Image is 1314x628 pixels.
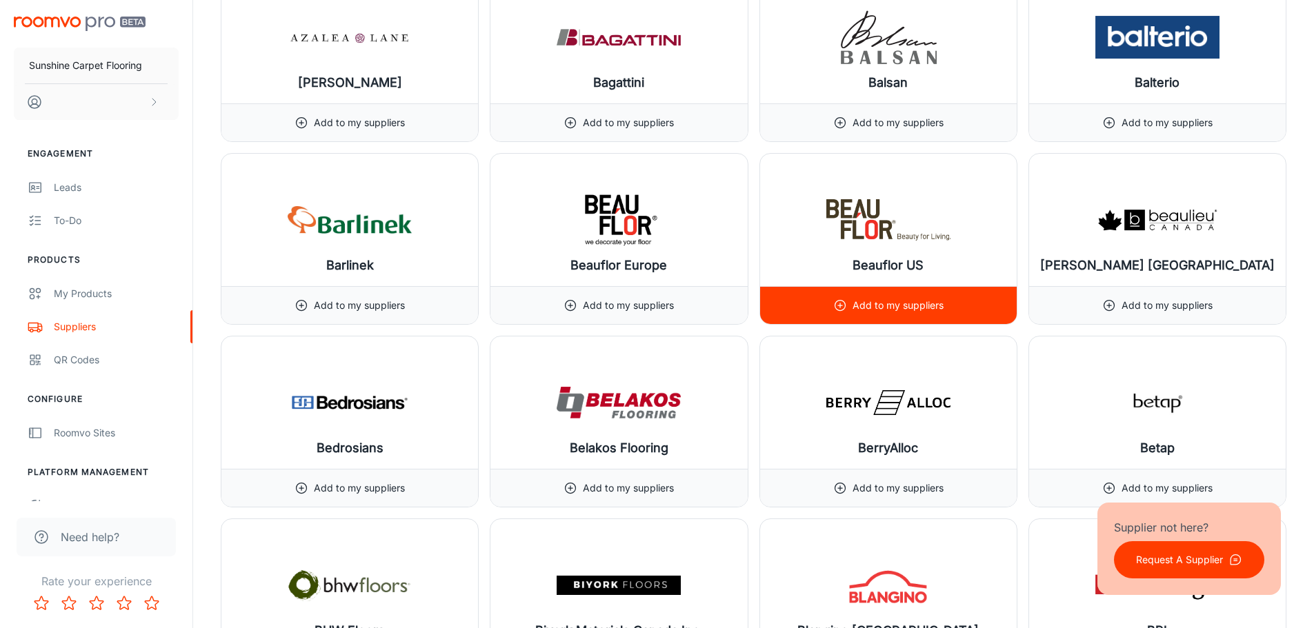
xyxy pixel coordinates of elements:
img: Balsan [826,10,950,65]
p: Add to my suppliers [1122,480,1213,496]
button: Rate 4 star [110,589,138,617]
h6: Beauflor Europe [570,256,667,275]
img: BerryAlloc [826,375,950,430]
p: Add to my suppliers [853,298,944,313]
p: Request A Supplier [1136,552,1223,567]
img: Bedrosians [288,375,412,430]
div: Suppliers [54,319,179,334]
div: My Products [54,286,179,301]
img: Bagattini [557,10,681,65]
p: Add to my suppliers [1122,115,1213,130]
div: QR Codes [54,352,179,367]
p: Add to my suppliers [853,115,944,130]
h6: Barlinek [326,256,374,275]
img: Betap [1095,375,1220,430]
p: Add to my suppliers [314,115,405,130]
img: Balterio [1095,10,1220,65]
h6: Bedrosians [317,438,384,458]
img: Beaulieu Canada [1095,192,1220,247]
img: Blangino Argentina [826,558,950,613]
img: Beauflor US [826,192,950,247]
div: Leads [54,180,179,195]
p: Add to my suppliers [314,298,405,313]
img: BPI [1095,558,1220,613]
img: Azalea Lane [288,10,412,65]
p: Add to my suppliers [583,480,674,496]
h6: Beauflor US [853,256,924,275]
h6: Balsan [868,73,908,92]
p: Add to my suppliers [314,480,405,496]
p: Rate your experience [11,573,181,589]
h6: Bagattini [593,73,644,92]
button: Rate 1 star [28,589,55,617]
h6: Balterio [1135,73,1179,92]
p: Add to my suppliers [1122,298,1213,313]
h6: [PERSON_NAME] [GEOGRAPHIC_DATA] [1040,256,1275,275]
button: Rate 5 star [138,589,166,617]
img: BHW Floors [288,558,412,613]
span: Need help? [61,529,119,545]
p: Sunshine Carpet Flooring [29,58,142,73]
button: Rate 3 star [83,589,110,617]
p: Add to my suppliers [853,480,944,496]
button: Rate 2 star [55,589,83,617]
h6: Belakos Flooring [570,438,668,458]
button: Sunshine Carpet Flooring [14,48,179,83]
p: Add to my suppliers [583,298,674,313]
h6: BerryAlloc [858,438,918,458]
div: Roomvo Sites [54,425,179,440]
h6: [PERSON_NAME] [298,73,402,92]
img: Barlinek [288,192,412,247]
img: Beauflor Europe [557,192,681,247]
h6: Betap [1140,438,1175,458]
button: Request A Supplier [1114,541,1264,578]
img: Biyork Materials Canada Inc. [557,558,681,613]
p: Add to my suppliers [583,115,674,130]
div: User Administration [54,498,179,514]
img: Belakos Flooring [557,375,681,430]
img: Roomvo PRO Beta [14,17,146,31]
p: Supplier not here? [1114,519,1264,536]
div: To-do [54,213,179,228]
